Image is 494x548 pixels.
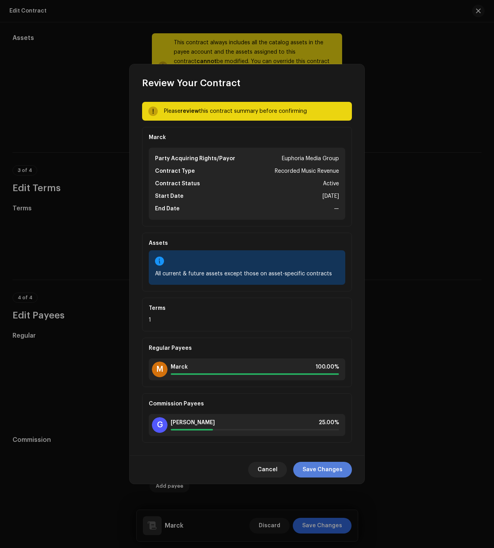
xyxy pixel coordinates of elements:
div: Commission Payees [149,400,345,408]
button: Save Changes [293,462,352,477]
span: Cancel [258,462,278,477]
div: All current & future assets except those on asset-specific contracts [155,269,339,279]
div: Euphoria Media Group [282,154,339,163]
span: [PERSON_NAME] [171,420,215,426]
div: 1 [149,315,345,325]
div: Party Acquiring Rights/Payor [155,154,235,163]
button: Cancel [248,462,287,477]
div: Recorded Music Revenue [275,166,339,176]
div: End Date [155,204,180,213]
div: Contract Type [155,166,195,176]
span: Marck [171,364,188,370]
div: Start Date [155,192,184,201]
div: Assets [149,239,345,247]
div: Contract Status [155,179,200,188]
div: Active [323,179,339,188]
div: [DATE] [323,192,339,201]
div: G [152,417,168,433]
span: Review Your Contract [142,77,240,89]
span: 100.00% [316,364,339,370]
strong: review [180,109,199,114]
div: Marck [149,134,345,141]
div: Regular Payees [149,344,345,352]
div: — [334,204,339,213]
div: Please this contract summary before confirming [164,107,346,116]
div: M [152,362,168,377]
span: 25.00% [319,420,339,426]
span: Save Changes [303,462,343,477]
div: Terms [149,304,345,312]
